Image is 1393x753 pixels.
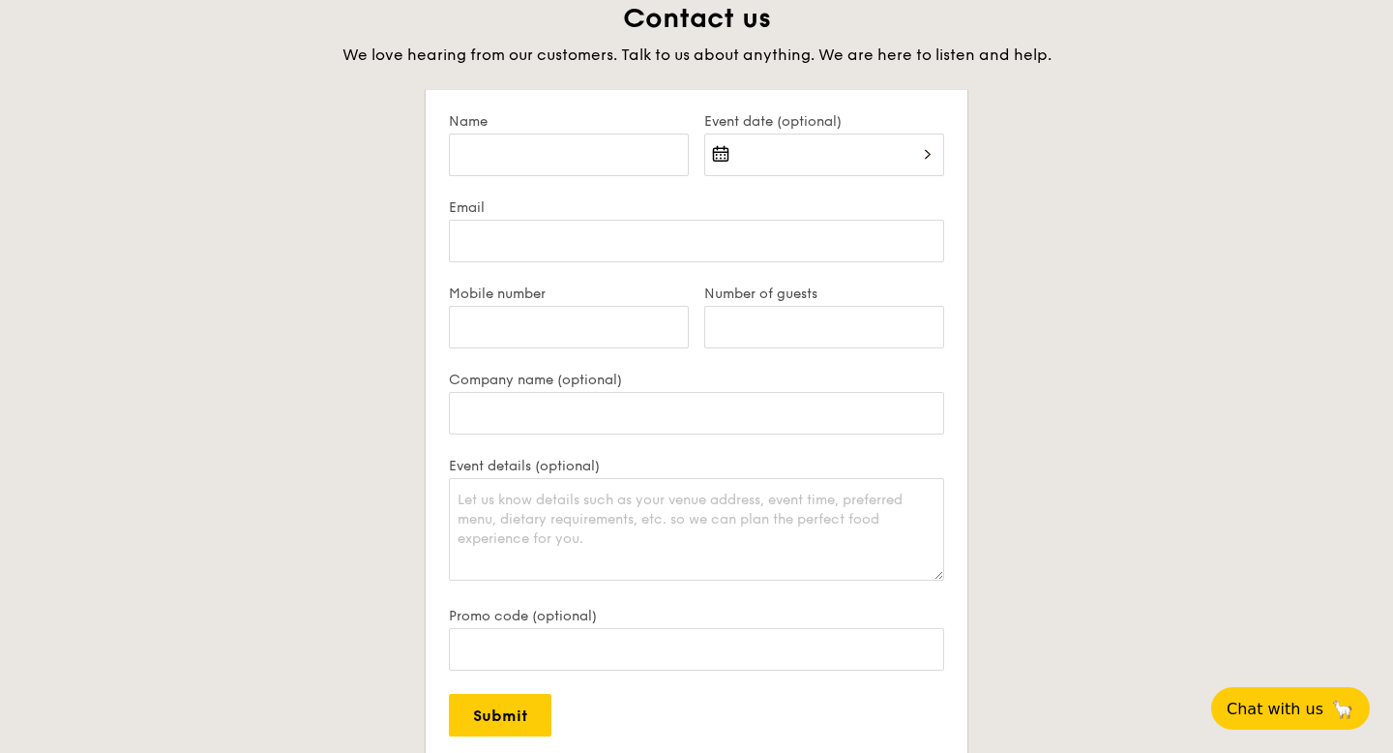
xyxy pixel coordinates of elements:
[1331,698,1354,720] span: 🦙
[1227,700,1323,718] span: Chat with us
[449,608,944,624] label: Promo code (optional)
[449,694,551,737] input: Submit
[623,2,771,35] span: Contact us
[449,372,944,388] label: Company name (optional)
[704,286,944,302] label: Number of guests
[449,478,944,581] textarea: Let us know details such as your venue address, event time, preferred menu, dietary requirements,...
[449,458,944,474] label: Event details (optional)
[449,199,944,216] label: Email
[449,286,689,302] label: Mobile number
[342,45,1052,64] span: We love hearing from our customers. Talk to us about anything. We are here to listen and help.
[449,113,689,130] label: Name
[704,113,944,130] label: Event date (optional)
[1211,687,1370,730] button: Chat with us🦙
